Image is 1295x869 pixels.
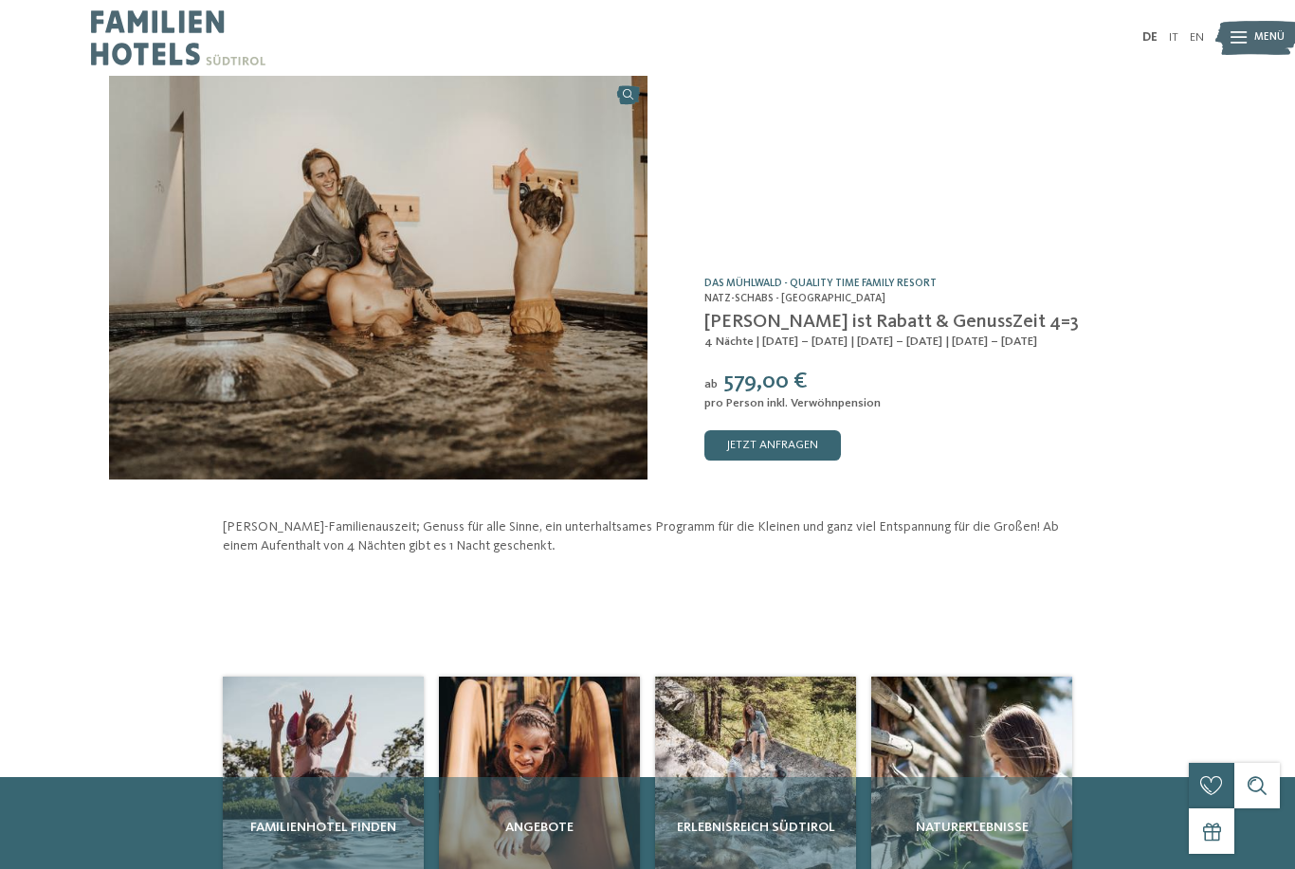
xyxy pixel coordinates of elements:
a: jetzt anfragen [704,430,841,461]
p: [PERSON_NAME]-Familienauszeit; Genuss für alle Sinne, ein unterhaltsames Programm für die Kleinen... [223,517,1072,555]
span: 4 Nächte [704,335,754,348]
span: Natz-Schabs - [GEOGRAPHIC_DATA] [704,293,885,304]
a: DE [1142,31,1158,44]
span: Naturerlebnisse [879,818,1065,837]
span: Angebote [447,818,632,837]
span: Familienhotel finden [230,818,416,837]
img: Herbst ist Rabatt & GenussZeit 4=3 [109,76,647,480]
a: EN [1190,31,1204,44]
span: | [DATE] – [DATE] | [DATE] – [DATE] | [DATE] – [DATE] [756,335,1037,348]
span: 579,00 € [723,371,808,393]
span: ab [704,378,718,390]
a: Das Mühlwald - Quality Time Family Resort [704,278,937,289]
span: Erlebnisreich Südtirol [663,818,848,837]
span: pro Person inkl. Verwöhnpension [704,397,881,409]
span: [PERSON_NAME] ist Rabatt & GenussZeit 4=3 [704,313,1079,332]
span: Menü [1254,30,1285,45]
a: IT [1169,31,1178,44]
